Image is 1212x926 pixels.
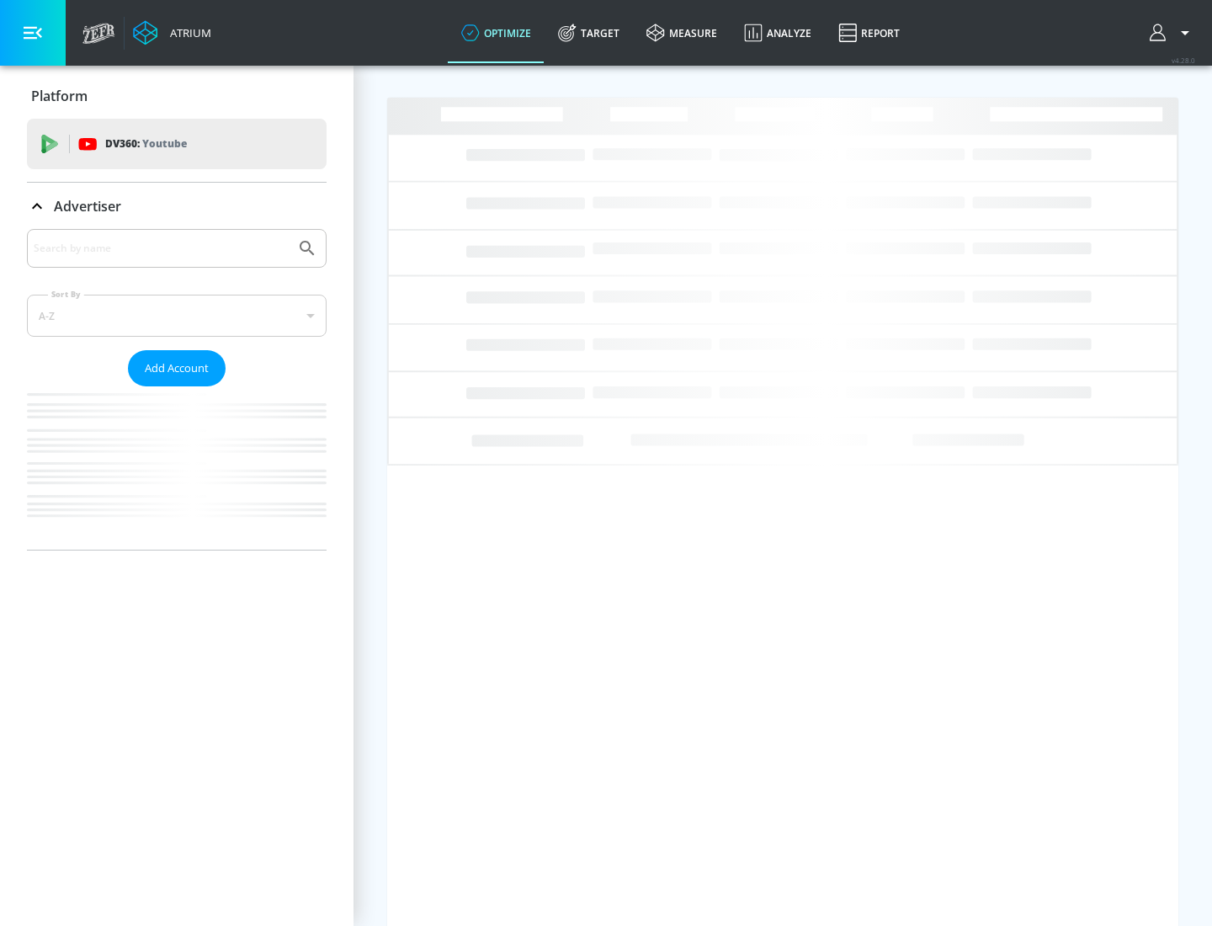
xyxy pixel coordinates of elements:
nav: list of Advertiser [27,386,327,550]
div: A-Z [27,295,327,337]
button: Add Account [128,350,226,386]
div: Platform [27,72,327,120]
div: Atrium [163,25,211,40]
div: Advertiser [27,229,327,550]
span: v 4.28.0 [1172,56,1195,65]
p: DV360: [105,135,187,153]
div: DV360: Youtube [27,119,327,169]
a: measure [633,3,731,63]
a: Target [545,3,633,63]
label: Sort By [48,289,84,300]
a: Analyze [731,3,825,63]
a: optimize [448,3,545,63]
a: Atrium [133,20,211,45]
a: Report [825,3,913,63]
input: Search by name [34,237,289,259]
span: Add Account [145,359,209,378]
p: Platform [31,87,88,105]
p: Advertiser [54,197,121,216]
div: Advertiser [27,183,327,230]
p: Youtube [142,135,187,152]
